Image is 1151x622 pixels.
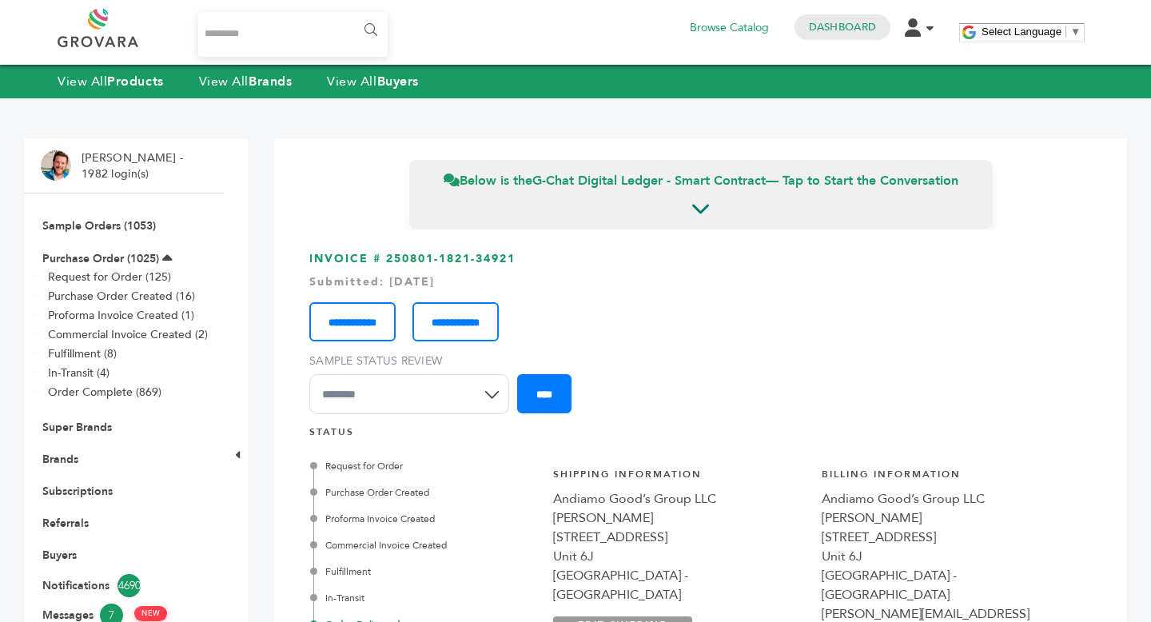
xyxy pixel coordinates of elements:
div: Commercial Invoice Created [313,538,536,552]
div: Andiamo Good’s Group LLC [553,489,806,508]
a: Purchase Order (1025) [42,251,159,266]
div: Request for Order [313,459,536,473]
strong: Products [107,73,163,90]
span: Below is the — Tap to Start the Conversation [444,172,958,189]
div: Andiamo Good’s Group LLC [822,489,1074,508]
a: In-Transit (4) [48,365,110,381]
h4: Billing Information [822,468,1074,489]
div: [PERSON_NAME] [553,508,806,528]
span: Select Language [982,26,1061,38]
a: Notifications4690 [42,574,205,597]
div: Unit 6J [553,547,806,566]
li: [PERSON_NAME] - 1982 login(s) [82,150,187,181]
a: View AllBrands [199,73,293,90]
input: Search... [198,12,388,57]
h4: STATUS [309,425,1092,447]
a: Subscriptions [42,484,113,499]
a: Request for Order (125) [48,269,171,285]
div: [PERSON_NAME] [822,508,1074,528]
a: Order Complete (869) [48,385,161,400]
a: Sample Orders (1053) [42,218,156,233]
div: Fulfillment [313,564,536,579]
span: ▼ [1070,26,1081,38]
span: ​ [1065,26,1066,38]
a: Referrals [42,516,89,531]
div: Unit 6J [822,547,1074,566]
div: Purchase Order Created [313,485,536,500]
div: [GEOGRAPHIC_DATA] - [GEOGRAPHIC_DATA] [553,566,806,604]
a: Brands [42,452,78,467]
a: Commercial Invoice Created (2) [48,327,208,342]
div: [STREET_ADDRESS] [553,528,806,547]
a: Buyers [42,548,77,563]
a: Super Brands [42,420,112,435]
a: Proforma Invoice Created (1) [48,308,194,323]
div: [STREET_ADDRESS] [822,528,1074,547]
a: Fulfillment (8) [48,346,117,361]
a: Dashboard [809,20,876,34]
a: View AllBuyers [327,73,419,90]
div: Proforma Invoice Created [313,512,536,526]
h3: INVOICE # 250801-1821-34921 [309,251,1092,426]
label: Sample Status Review [309,353,517,369]
div: Submitted: [DATE] [309,274,1092,290]
a: Purchase Order Created (16) [48,289,195,304]
a: Browse Catalog [690,19,769,37]
strong: G-Chat Digital Ledger - Smart Contract [532,172,766,189]
strong: Brands [249,73,292,90]
h4: Shipping Information [553,468,806,489]
div: In-Transit [313,591,536,605]
span: 4690 [117,574,141,597]
span: NEW [134,606,167,621]
strong: Buyers [377,73,419,90]
a: Select Language​ [982,26,1081,38]
div: [GEOGRAPHIC_DATA] - [GEOGRAPHIC_DATA] [822,566,1074,604]
a: View AllProducts [58,73,164,90]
